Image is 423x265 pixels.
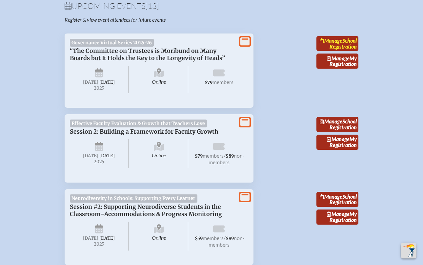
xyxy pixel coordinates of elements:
[209,152,245,165] span: non-members
[65,2,358,10] h1: Upcoming Events
[70,203,222,218] span: Session #2: Supporting Neurodiverse Students in the Classroom–Accommodations & Progress Monitoring
[203,235,224,241] span: members
[320,37,342,44] span: Manage
[83,235,98,241] span: [DATE]
[316,192,358,207] a: ManageSchool Registration
[99,153,115,159] span: [DATE]
[70,47,225,62] span: “The Committee on Trustees is Moribund on Many Boards but It Holds the Key to the Longevity of He...
[401,243,416,258] button: Scroll Top
[70,39,154,47] span: Governance Virtual Series 2025-26
[205,80,212,85] span: $79
[327,55,350,61] span: Manage
[224,235,226,241] span: /
[99,235,115,241] span: [DATE]
[320,193,342,200] span: Manage
[130,66,189,93] span: Online
[70,128,218,135] span: Session 2: Building a Framework for Faculty Growth
[75,159,123,164] span: 2025
[83,79,98,85] span: [DATE]
[212,79,233,85] span: members
[70,120,207,127] span: Effective Faculty Evaluation & Growth that Teachers Love
[70,194,197,202] span: Neurodiversity in Schools: Supporting Every Learner
[316,210,358,225] a: ManageMy Registration
[75,86,123,91] span: 2025
[316,117,358,132] a: ManageSchool Registration
[130,139,189,168] span: Online
[65,16,238,23] p: Register & view event attendees for future events
[130,222,189,251] span: Online
[402,244,415,257] img: To the top
[75,242,123,247] span: 2025
[83,153,98,159] span: [DATE]
[209,235,245,248] span: non-members
[327,211,350,217] span: Manage
[99,79,115,85] span: [DATE]
[226,153,234,159] span: $89
[195,236,203,241] span: $59
[316,36,358,51] a: ManageSchool Registration
[226,236,234,241] span: $89
[203,152,224,159] span: members
[224,152,226,159] span: /
[316,54,358,69] a: ManageMy Registration
[320,118,342,124] span: Manage
[327,136,350,142] span: Manage
[145,1,159,11] span: [13]
[195,153,203,159] span: $79
[316,135,358,150] a: ManageMy Registration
